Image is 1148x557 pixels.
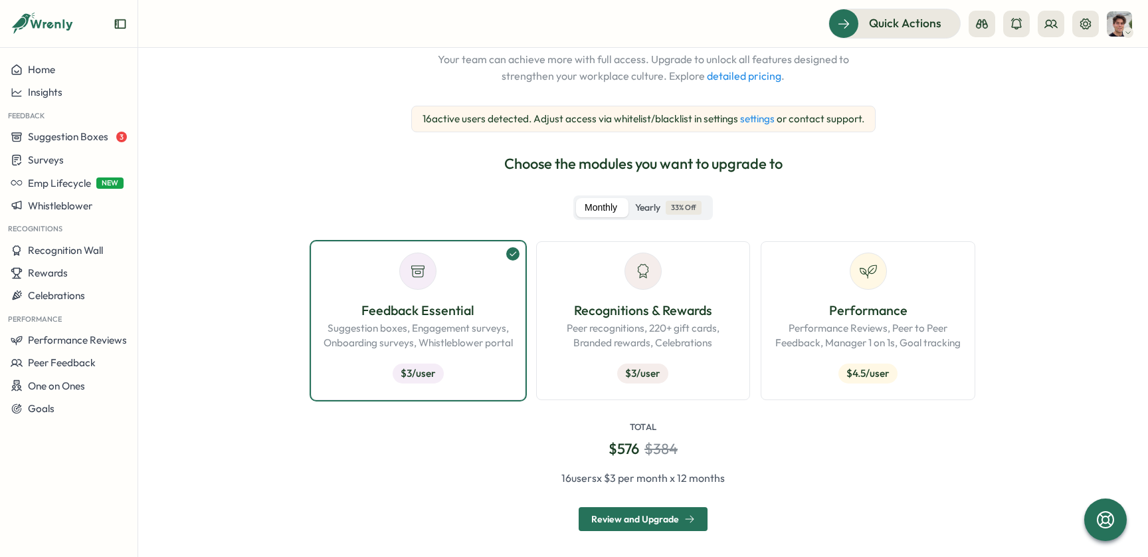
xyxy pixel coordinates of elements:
[420,51,866,84] span: Your team can achieve more with full access. Upgrade to unlock all features designed to strengthe...
[869,15,941,32] span: Quick Actions
[311,154,975,174] p: Choose the modules you want to upgrade to
[96,177,124,189] span: NEW
[644,439,678,459] div: $ 384
[547,300,739,321] p: Recognitions & Rewards
[28,199,92,212] span: Whistleblower
[1107,11,1132,37] img: Emmanuel
[536,241,751,400] button: Recognitions & RewardsPeer recognitions, 220+ gift cards, Branded rewards, Celebrations$3/user
[28,402,54,415] span: Goals
[579,507,708,531] button: Review and Upgrade
[311,470,975,487] div: 16 user s x $ 3 per month x 12 months
[28,177,91,189] span: Emp Lifecycle
[838,364,898,384] div: $ 4.5 /user
[28,130,108,143] span: Suggestion Boxes
[707,69,781,82] a: detailed pricing
[423,112,864,126] p: 16 active users detected. Adjust access via whitelist/blacklist in settings or contact support.
[28,63,55,76] span: Home
[576,198,626,218] label: Monthly
[28,380,85,392] span: One on Ones
[772,300,964,321] p: Performance
[28,154,64,166] span: Surveys
[322,300,514,321] p: Feedback Essential
[28,356,96,369] span: Peer Feedback
[393,364,444,384] div: $ 3 /user
[828,9,961,38] button: Quick Actions
[116,132,127,142] span: 3
[28,86,62,98] span: Insights
[547,321,739,350] p: Peer recognitions, 220+ gift cards, Branded rewards, Celebrations
[630,421,657,433] p: Total
[311,241,526,400] button: Feedback EssentialSuggestion boxes, Engagement surveys, Onboarding surveys, Whistleblower portal$...
[666,201,702,215] span: 33% Off
[28,289,85,302] span: Celebrations
[28,267,68,279] span: Rewards
[591,514,695,524] div: Review and Upgrade
[609,439,639,459] span: $ 576
[761,241,975,400] button: PerformancePerformance Reviews, Peer to Peer Feedback, Manager 1 on 1s, Goal tracking$4.5/user
[740,112,775,125] a: settings
[28,334,127,346] span: Performance Reviews
[617,364,668,384] div: $ 3 /user
[114,17,127,31] button: Expand sidebar
[635,201,660,215] span: Yearly
[322,321,514,350] p: Suggestion boxes, Engagement surveys, Onboarding surveys, Whistleblower portal
[28,244,103,257] span: Recognition Wall
[772,321,964,350] p: Performance Reviews, Peer to Peer Feedback, Manager 1 on 1s, Goal tracking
